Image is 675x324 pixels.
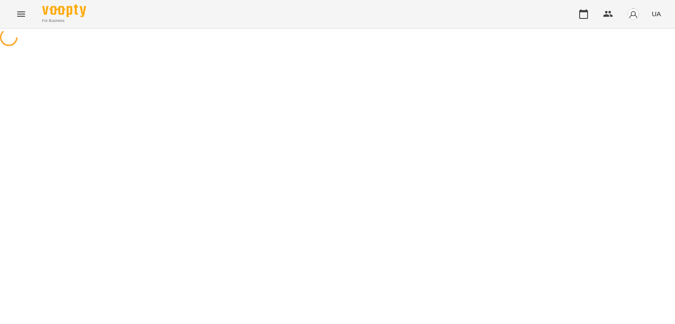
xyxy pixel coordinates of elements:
[652,9,661,18] span: UA
[42,4,86,17] img: Voopty Logo
[627,8,639,20] img: avatar_s.png
[11,4,32,25] button: Menu
[42,18,86,24] span: For Business
[648,6,664,22] button: UA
